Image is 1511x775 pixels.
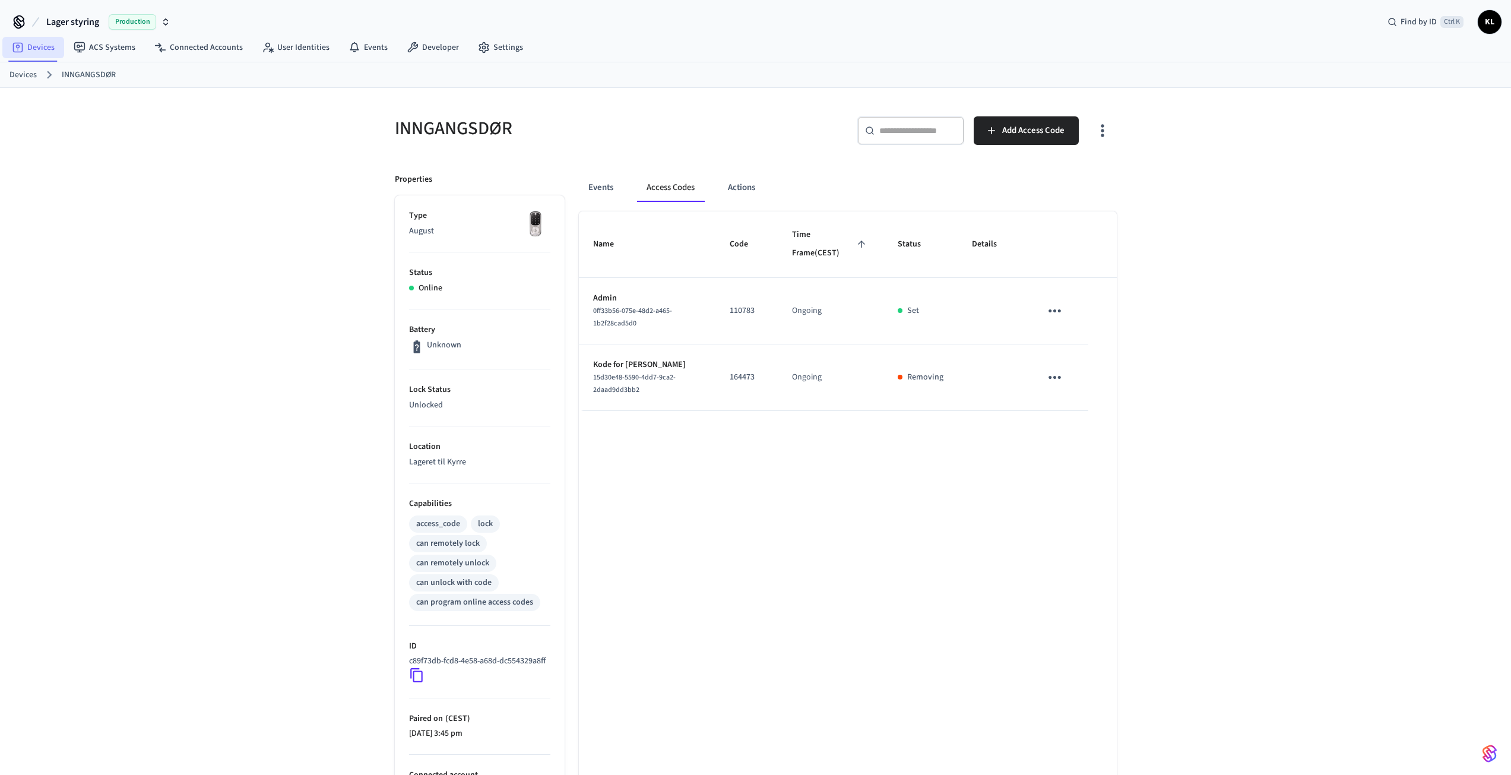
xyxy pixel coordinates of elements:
td: Ongoing [778,344,883,411]
p: Capabilities [409,498,550,510]
button: KL [1478,10,1502,34]
p: Unlocked [409,399,550,412]
span: ( CEST ) [443,713,470,725]
button: Actions [718,173,765,202]
p: ID [409,640,550,653]
div: ant example [579,173,1117,202]
span: Lager styring [46,15,99,29]
span: Add Access Code [1002,123,1065,138]
h5: INNGANGSDØR [395,116,749,141]
div: can remotely lock [416,537,480,550]
p: Paired on [409,713,550,725]
span: KL [1479,11,1500,33]
td: Ongoing [778,278,883,344]
button: Events [579,173,623,202]
a: Devices [9,69,37,81]
div: can program online access codes [416,596,533,609]
span: Find by ID [1401,16,1437,28]
p: Admin [593,292,702,305]
span: 15d30e48-5590-4dd7-9ca2-2daad9dd3bb2 [593,372,676,395]
p: Kode for [PERSON_NAME] [593,359,702,371]
a: INNGANGSDØR [62,69,116,81]
p: August [409,225,550,238]
img: SeamLogoGradient.69752ec5.svg [1483,744,1497,763]
p: Online [419,282,442,295]
p: Set [907,305,919,317]
span: Name [593,235,629,254]
p: Properties [395,173,432,186]
div: can remotely unlock [416,557,489,570]
a: ACS Systems [64,37,145,58]
a: Developer [397,37,468,58]
span: Ctrl K [1440,16,1464,28]
button: Add Access Code [974,116,1079,145]
p: Type [409,210,550,222]
button: Access Codes [637,173,704,202]
a: Connected Accounts [145,37,252,58]
table: sticky table [579,211,1117,411]
p: 110783 [730,305,764,317]
span: Status [898,235,936,254]
div: Find by IDCtrl K [1378,11,1473,33]
p: Lageret til Kyrre [409,456,550,469]
p: Location [409,441,550,453]
p: c89f73db-fcd8-4e58-a68d-dc554329a8ff [409,655,546,668]
a: Events [339,37,397,58]
a: Devices [2,37,64,58]
p: [DATE] 3:45 pm [409,727,550,740]
img: Yale Assure Touchscreen Wifi Smart Lock, Satin Nickel, Front [521,210,550,239]
span: 0ff33b56-075e-48d2-a465-1b2f28cad5d0 [593,306,672,328]
span: Time Frame(CEST) [792,226,869,263]
a: Settings [468,37,533,58]
span: Production [109,14,156,30]
a: User Identities [252,37,339,58]
span: Details [972,235,1012,254]
p: Removing [907,371,943,384]
p: Status [409,267,550,279]
p: Battery [409,324,550,336]
span: Code [730,235,764,254]
p: Lock Status [409,384,550,396]
div: access_code [416,518,460,530]
p: Unknown [427,339,461,352]
div: can unlock with code [416,577,492,589]
div: lock [478,518,493,530]
p: 164473 [730,371,764,384]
